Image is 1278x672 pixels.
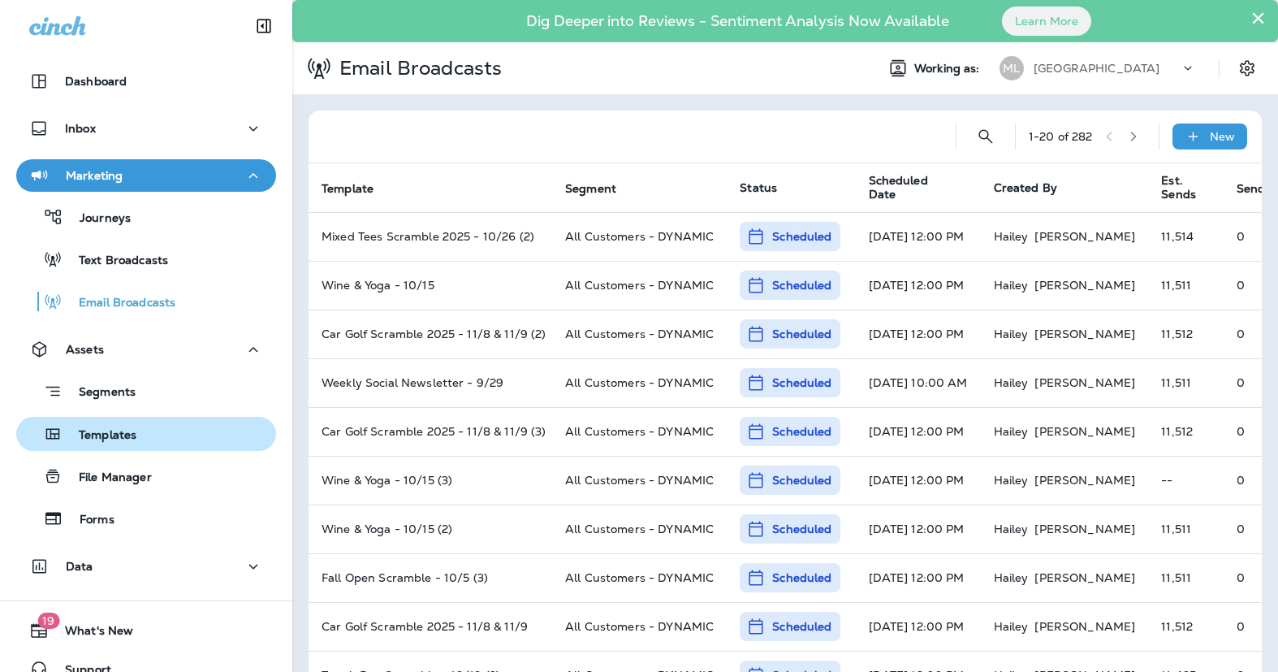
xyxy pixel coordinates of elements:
p: Weekly Social Newsletter - 9/29 [322,376,539,389]
div: 1 - 20 of 282 [1029,130,1093,143]
td: [DATE] 12:00 PM [856,602,981,651]
p: Templates [63,428,136,444]
td: [DATE] 10:00 AM [856,358,981,407]
td: 11,511 [1148,261,1224,310]
p: Data [66,560,93,573]
p: Hailey [994,474,1029,487]
div: ML [1000,56,1024,80]
p: Car Golf Scramble 2025 - 11/8 & 11/9 (3) [322,425,539,438]
button: Data [16,550,276,583]
span: Working as: [914,62,983,76]
p: Hailey [994,230,1029,243]
p: [PERSON_NAME] [1034,327,1135,340]
p: Fall Open Scramble - 10/5 (3) [322,571,539,584]
p: Marketing [66,169,123,182]
button: Search Email Broadcasts [969,120,1002,153]
p: Text Broadcasts [63,254,168,269]
td: [DATE] 12:00 PM [856,553,981,602]
span: All Customers - DYNAMIC [565,229,714,244]
p: [PERSON_NAME] [1034,279,1135,292]
span: Template [322,182,373,196]
span: Template [322,181,395,196]
p: [GEOGRAPHIC_DATA] [1034,62,1159,75]
p: Scheduled [772,618,831,635]
span: Est. Sends [1161,174,1196,202]
td: 11,512 [1148,310,1224,358]
span: All Customers - DYNAMIC [565,327,714,341]
p: Wine & Yoga - 10/15 [322,279,539,292]
p: Car Golf Scramble 2025 - 11/8 & 11/9 (2) [322,327,539,340]
button: File Manager [16,459,276,493]
span: Scheduled Date [869,174,974,202]
p: [PERSON_NAME] [1034,474,1135,487]
span: Created By [994,180,1057,195]
span: All Customers - DYNAMIC [565,278,714,293]
button: Inbox [16,112,276,145]
span: What's New [49,624,133,644]
p: Mixed Tees Scramble 2025 - 10/26 (2) [322,230,539,243]
td: 11,511 [1148,553,1224,602]
button: Marketing [16,159,276,192]
span: 19 [37,613,59,629]
p: Segments [63,385,136,401]
p: Hailey [994,279,1029,292]
p: Hailey [994,571,1029,584]
p: Email Broadcasts [63,296,175,311]
td: 11,511 [1148,505,1224,553]
span: All Customers - DYNAMIC [565,570,714,585]
p: Hailey [994,522,1029,535]
td: [DATE] 12:00 PM [856,261,981,310]
p: Scheduled [772,375,831,391]
td: [DATE] 12:00 PM [856,310,981,358]
p: Dashboard [65,75,127,88]
p: Hailey [994,425,1029,438]
td: 11,512 [1148,407,1224,456]
span: All Customers - DYNAMIC [565,473,714,488]
button: Segments [16,374,276,409]
td: 11,514 [1148,212,1224,261]
button: Email Broadcasts [16,284,276,319]
p: Assets [66,343,104,356]
button: Close [1250,5,1266,31]
p: Hailey [994,376,1029,389]
p: New [1210,130,1235,143]
td: [DATE] 12:00 PM [856,212,981,261]
p: [PERSON_NAME] [1034,425,1135,438]
td: 11,511 [1148,358,1224,407]
p: Scheduled [772,521,831,537]
button: Templates [16,417,276,451]
p: Journeys [63,211,131,227]
td: [DATE] 12:00 PM [856,505,981,553]
p: Dig Deeper into Reviews - Sentiment Analysis Now Available [479,19,996,24]
td: [DATE] 12:00 PM [856,407,981,456]
p: Email Broadcasts [333,56,502,80]
span: All Customers - DYNAMIC [565,619,714,634]
span: All Customers - DYNAMIC [565,375,714,390]
p: Scheduled [772,423,831,440]
p: Wine & Yoga - 10/15 (3) [322,474,539,487]
button: Forms [16,501,276,535]
p: [PERSON_NAME] [1034,620,1135,633]
p: Hailey [994,620,1029,633]
p: [PERSON_NAME] [1034,376,1135,389]
p: Hailey [994,327,1029,340]
p: [PERSON_NAME] [1034,522,1135,535]
button: Dashboard [16,65,276,98]
span: All Customers - DYNAMIC [565,522,714,536]
p: [PERSON_NAME] [1034,571,1135,584]
p: Wine & Yoga - 10/15 (2) [322,522,539,535]
span: All Customers - DYNAMIC [565,424,714,439]
td: [DATE] 12:00 PM [856,456,981,505]
span: Status [740,180,777,195]
td: -- [1148,456,1224,505]
p: [PERSON_NAME] [1034,230,1135,243]
span: Scheduled Date [869,174,953,202]
p: Inbox [65,122,96,135]
span: Segment [565,182,616,196]
button: Assets [16,333,276,366]
p: Scheduled [772,277,831,293]
button: Journeys [16,200,276,234]
p: Scheduled [772,326,831,342]
p: Scheduled [772,472,831,488]
p: Car Golf Scramble 2025 - 11/8 & 11/9 [322,620,539,633]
